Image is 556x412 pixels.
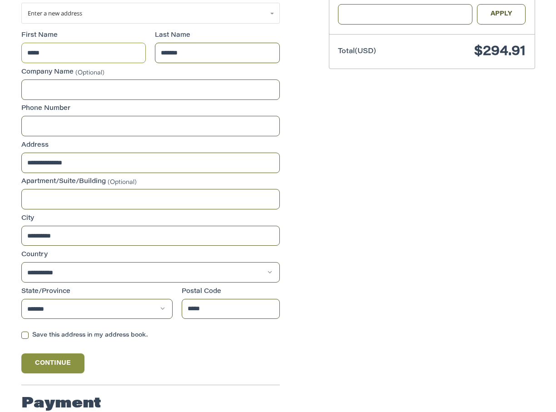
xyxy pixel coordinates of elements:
[21,332,280,339] label: Save this address in my address book.
[474,45,526,59] span: $294.91
[21,3,280,24] a: Enter or select a different address
[477,4,526,25] button: Apply
[28,9,82,17] span: Enter a new address
[21,141,280,150] label: Address
[338,48,376,55] span: Total (USD)
[21,353,85,373] button: Continue
[21,214,280,223] label: City
[338,4,472,25] input: Gift Certificate or Coupon Code
[21,68,280,77] label: Company Name
[21,104,280,114] label: Phone Number
[182,287,280,297] label: Postal Code
[21,31,146,40] label: First Name
[155,31,280,40] label: Last Name
[75,69,104,75] small: (Optional)
[21,287,173,297] label: State/Province
[21,250,280,260] label: Country
[21,177,280,187] label: Apartment/Suite/Building
[108,179,137,185] small: (Optional)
